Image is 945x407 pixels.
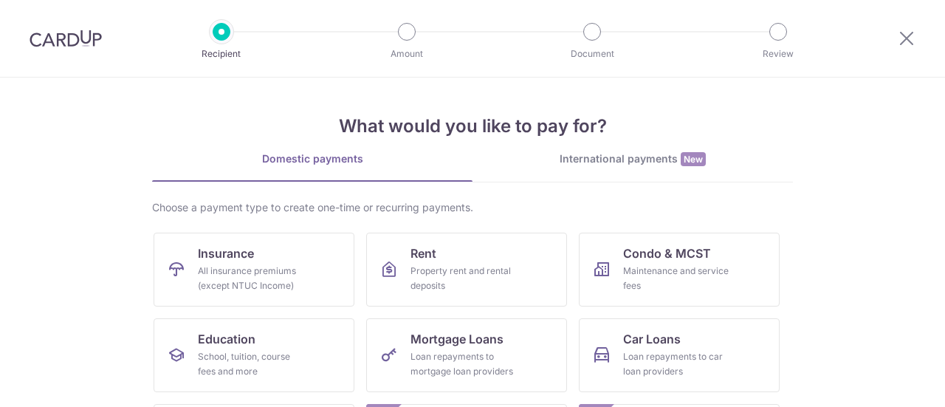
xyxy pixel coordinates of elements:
img: CardUp [30,30,102,47]
a: Condo & MCSTMaintenance and service fees [579,233,780,307]
p: Document [537,47,647,61]
a: EducationSchool, tuition, course fees and more [154,318,354,392]
span: Insurance [198,244,254,262]
div: Loan repayments to car loan providers [623,349,729,379]
span: Condo & MCST [623,244,711,262]
iframe: Opens a widget where you can find more information [850,363,930,400]
span: Mortgage Loans [410,330,504,348]
div: All insurance premiums (except NTUC Income) [198,264,304,293]
span: Car Loans [623,330,681,348]
h4: What would you like to pay for? [152,113,793,140]
a: Car LoansLoan repayments to car loan providers [579,318,780,392]
div: Loan repayments to mortgage loan providers [410,349,517,379]
p: Recipient [167,47,276,61]
span: New [681,152,706,166]
a: Mortgage LoansLoan repayments to mortgage loan providers [366,318,567,392]
div: Maintenance and service fees [623,264,729,293]
p: Amount [352,47,461,61]
a: InsuranceAll insurance premiums (except NTUC Income) [154,233,354,307]
span: Rent [410,244,436,262]
div: International payments [472,151,793,167]
div: Choose a payment type to create one-time or recurring payments. [152,200,793,215]
span: Education [198,330,255,348]
div: School, tuition, course fees and more [198,349,304,379]
div: Property rent and rental deposits [410,264,517,293]
a: RentProperty rent and rental deposits [366,233,567,307]
div: Domestic payments [152,151,472,166]
p: Review [724,47,833,61]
